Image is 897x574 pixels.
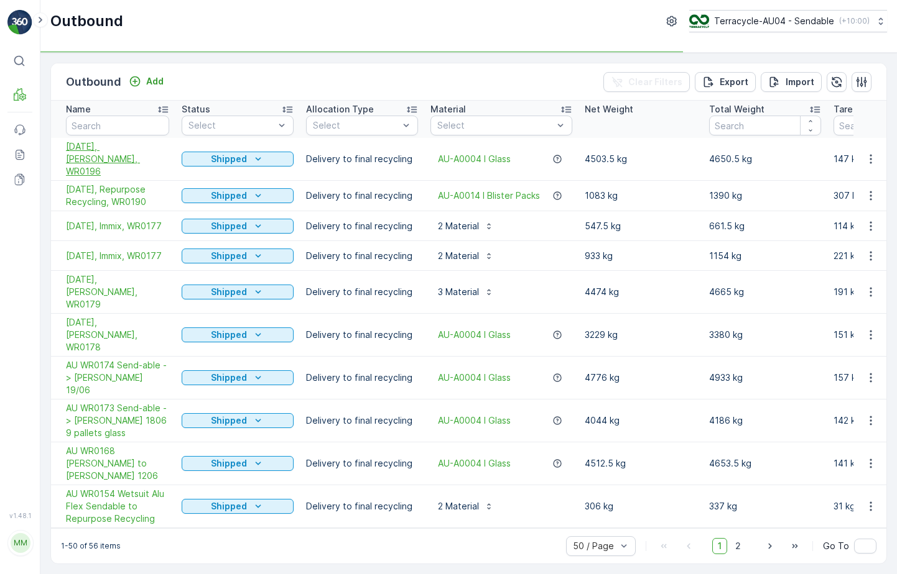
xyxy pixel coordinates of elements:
td: Delivery to final recycling [300,181,424,211]
span: [DATE], Repurpose Recycling, WR0190 [66,183,169,208]
button: Terracycle-AU04 - Sendable(+10:00) [689,10,887,32]
span: v 1.48.1 [7,512,32,519]
button: Import [761,72,822,92]
a: AU WR0154 Wetsuit Alu Flex Sendable to Repurpose Recycling [66,488,169,525]
p: 1154 kg [709,250,821,262]
button: 2 Material [430,246,501,266]
a: AU-A0014 I Blister Packs [438,189,540,202]
p: 1083 kg [585,189,697,202]
span: [DATE], Immix, WR0177 [66,250,169,262]
p: Shipped [211,153,247,165]
a: 22/07/2025, Repurpose Recycling, WR0190 [66,183,169,208]
span: [DATE], [PERSON_NAME], WR0196 [66,140,169,178]
a: AU-A0004 I Glass [438,153,511,165]
p: 306 kg [585,500,697,512]
button: Shipped [182,152,294,166]
p: Terracycle-AU04 - Sendable [714,15,834,27]
button: Shipped [182,188,294,203]
a: 03/07/2025, Immix, WR0177 [66,250,169,262]
p: Shipped [211,371,247,384]
p: 661.5 kg [709,220,821,232]
p: 3380 kg [709,329,821,341]
p: 933 kg [585,250,697,262]
td: Delivery to final recycling [300,241,424,271]
p: 4512.5 kg [585,457,697,470]
p: 337 kg [709,500,821,512]
button: Shipped [182,456,294,471]
span: AU WR0174 Send-able -> [PERSON_NAME] 19/06 [66,359,169,396]
p: Total Weight [709,103,765,116]
a: AU WR0174 Send-able -> Alex Fraser 19/06 [66,359,169,396]
button: Shipped [182,413,294,428]
p: ( +10:00 ) [839,16,870,26]
p: 4650.5 kg [709,153,821,165]
a: AU-A0004 I Glass [438,371,511,384]
span: AU-A0004 I Glass [438,457,511,470]
p: 3 Material [438,286,479,298]
p: Shipped [211,457,247,470]
a: 09/07/2025, Immix, WR0177 [66,220,169,232]
p: 4776 kg [585,371,697,384]
button: Add [124,74,169,89]
p: 4474 kg [585,286,697,298]
span: Go To [823,540,849,552]
p: Export [720,76,748,88]
p: Shipped [211,414,247,427]
p: Allocation Type [306,103,374,116]
td: Delivery to final recycling [300,314,424,357]
button: Export [695,72,756,92]
button: 2 Material [430,496,501,516]
p: 4933 kg [709,371,821,384]
p: Select [313,119,399,132]
p: Net Weight [585,103,633,116]
p: Outbound [50,11,123,31]
a: AU-A0004 I Glass [438,414,511,427]
button: Clear Filters [603,72,690,92]
p: 4653.5 kg [709,457,821,470]
p: 2 Material [438,220,479,232]
p: Outbound [66,73,121,91]
span: [DATE], [PERSON_NAME], WR0178 [66,316,169,353]
p: Clear Filters [628,76,682,88]
p: Material [430,103,466,116]
span: AU WR0168 [PERSON_NAME] to [PERSON_NAME] 1206 [66,445,169,482]
p: 1390 kg [709,189,821,202]
img: logo [7,10,32,35]
p: Tare Weight [834,103,886,116]
td: Delivery to final recycling [300,271,424,314]
p: Shipped [211,250,247,262]
button: Shipped [182,285,294,299]
p: Select [437,119,553,132]
button: 3 Material [430,282,501,302]
p: 4503.5 kg [585,153,697,165]
p: Add [146,75,164,88]
a: 20/08/2025, Alex Fraser, WR0196 [66,140,169,178]
span: [DATE], [PERSON_NAME], WR0179 [66,273,169,311]
a: 24/06/2025, Alex Fraser, WR0178 [66,316,169,353]
td: Delivery to final recycling [300,357,424,399]
p: Shipped [211,329,247,341]
td: Delivery to final recycling [300,485,424,528]
div: MM [11,533,30,553]
img: terracycle_logo.png [689,14,709,28]
td: Delivery to final recycling [300,138,424,181]
button: Shipped [182,248,294,263]
p: Shipped [211,500,247,512]
a: AU-A0004 I Glass [438,329,511,341]
p: Import [786,76,814,88]
button: Shipped [182,499,294,514]
p: Shipped [211,286,247,298]
span: 1 [712,538,727,554]
span: 2 [730,538,746,554]
td: Delivery to final recycling [300,399,424,442]
p: 2 Material [438,500,479,512]
a: AU WR0168 Glass to Alex Fraser 1206 [66,445,169,482]
a: 26/06/2025, Alex Fraser, WR0179 [66,273,169,311]
span: [DATE], Immix, WR0177 [66,220,169,232]
p: Select [188,119,274,132]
